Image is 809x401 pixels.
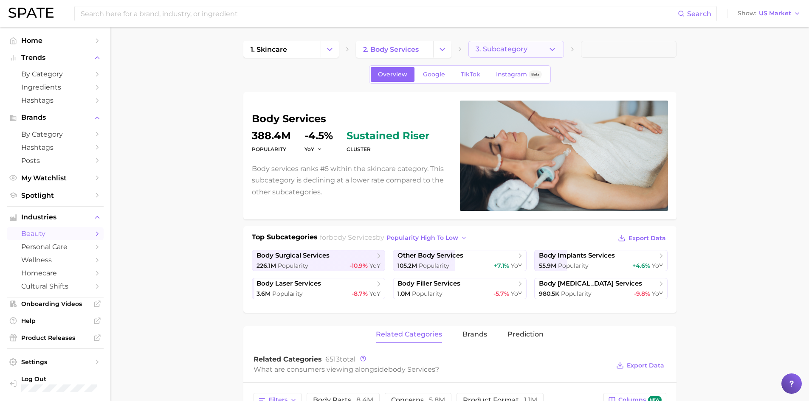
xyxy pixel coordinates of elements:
span: +7.1% [494,262,509,269]
span: Settings [21,358,89,366]
button: popularity high to low [384,232,470,244]
h1: Top Subcategories [252,232,318,245]
span: Ingredients [21,83,89,91]
a: body filler services1.0m Popularity-5.7% YoY [393,278,527,299]
span: Home [21,36,89,45]
span: Trends [21,54,89,62]
span: Popularity [272,290,303,297]
a: personal care [7,240,104,253]
span: Show [738,11,756,16]
span: 6513 [325,355,340,363]
span: 3. Subcategory [476,45,527,53]
a: Help [7,314,104,327]
a: Hashtags [7,94,104,107]
span: 1.0m [397,290,410,297]
span: YoY [369,290,381,297]
a: Spotlight [7,189,104,202]
a: Log out. Currently logged in with e-mail kateri.lucas@axbeauty.com. [7,373,104,395]
a: Product Releases [7,331,104,344]
span: Hashtags [21,143,89,151]
span: YoY [652,262,663,269]
span: Hashtags [21,96,89,104]
span: Export Data [629,235,666,242]
a: 1. skincare [243,41,321,58]
span: Popularity [278,262,308,269]
span: sustained riser [347,131,429,141]
span: Prediction [507,331,544,338]
a: 2. body services [356,41,433,58]
span: popularity high to low [386,234,458,241]
span: 226.1m [257,262,276,269]
a: My Watchlist [7,171,104,185]
span: related categories [376,331,442,338]
span: Log Out [21,375,102,383]
span: 105.2m [397,262,417,269]
a: Onboarding Videos [7,297,104,310]
span: 2. body services [363,45,419,53]
span: brands [462,331,487,338]
a: homecare [7,266,104,280]
button: Industries [7,211,104,224]
dt: cluster [347,144,429,154]
span: My Watchlist [21,174,89,182]
a: Posts [7,154,104,167]
span: Help [21,317,89,325]
span: YoY [511,262,522,269]
span: -9.8% [634,290,650,297]
span: homecare [21,269,89,277]
span: +4.6% [632,262,650,269]
span: Brands [21,114,89,121]
dd: -4.5% [304,131,333,141]
a: body implants services55.9m Popularity+4.6% YoY [534,250,668,271]
img: SPATE [8,8,54,18]
button: ShowUS Market [736,8,803,19]
span: personal care [21,243,89,251]
span: YoY [511,290,522,297]
span: Overview [378,71,407,78]
span: Spotlight [21,191,89,199]
span: Popularity [412,290,443,297]
span: Popularity [558,262,589,269]
button: YoY [304,146,323,153]
span: body implants services [539,252,615,260]
dt: Popularity [252,144,291,154]
span: Industries [21,213,89,221]
span: Beta [531,71,539,78]
span: body services [388,365,435,373]
button: Brands [7,111,104,124]
span: -10.9% [350,262,368,269]
a: InstagramBeta [489,67,549,82]
span: cultural shifts [21,282,89,290]
span: TikTok [461,71,480,78]
button: 3. Subcategory [468,41,564,58]
span: 3.6m [257,290,271,297]
span: Popularity [419,262,449,269]
a: cultural shifts [7,280,104,293]
span: body filler services [397,280,460,288]
span: by Category [21,70,89,78]
span: body laser services [257,280,321,288]
span: by Category [21,130,89,138]
span: 980.5k [539,290,559,297]
button: Export Data [616,232,668,244]
a: wellness [7,253,104,266]
a: Settings [7,356,104,368]
span: YoY [369,262,381,269]
dd: 388.4m [252,131,291,141]
h1: body services [252,114,450,124]
span: -8.7% [352,290,368,297]
span: body [MEDICAL_DATA] services [539,280,642,288]
span: Related Categories [254,355,322,363]
a: by Category [7,67,104,81]
span: 1. skincare [251,45,287,53]
span: body surgical services [257,252,330,260]
a: Ingredients [7,81,104,94]
span: US Market [759,11,791,16]
p: Body services ranks #5 within the skincare category. This subcategory is declining at a lower rat... [252,163,450,198]
span: Popularity [561,290,592,297]
button: Change Category [321,41,339,58]
span: Instagram [496,71,527,78]
a: Hashtags [7,141,104,154]
span: body services [329,233,376,241]
button: Export Data [614,359,666,371]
